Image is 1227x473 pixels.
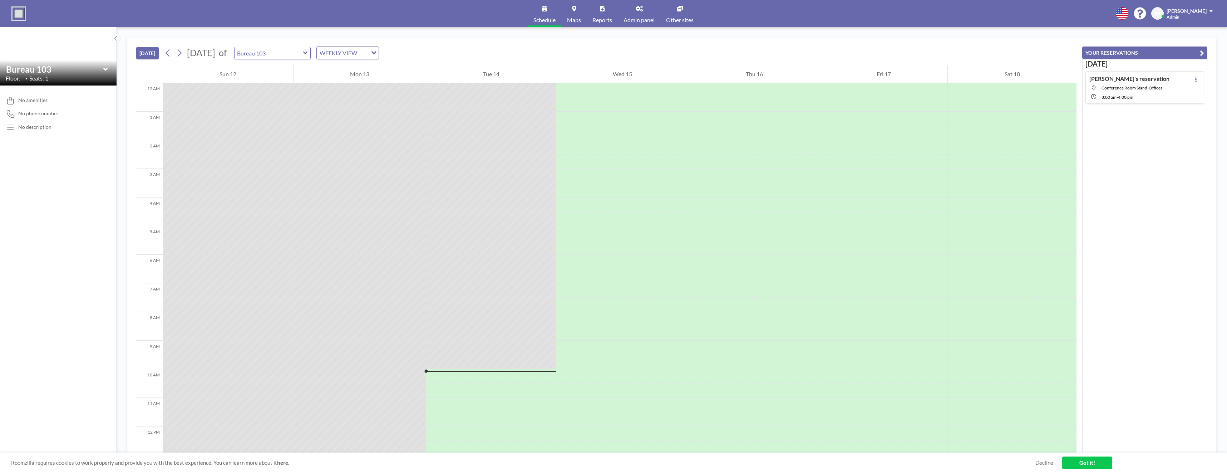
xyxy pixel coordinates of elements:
span: 8:00 AM [1102,94,1117,100]
span: Maps [567,17,581,23]
div: Fri 17 [820,65,948,83]
a: here. [277,459,289,466]
input: Bureau 103 [235,47,303,59]
div: Search for option [317,47,379,59]
a: Decline [1035,459,1053,466]
span: SF [1155,10,1161,17]
span: Conference Room Stand-Offices [1102,85,1162,91]
div: 10 AM [136,369,163,398]
span: No amenities [18,97,48,103]
span: No phone number [18,110,59,117]
div: 6 AM [136,255,163,283]
button: YOUR RESERVATIONS [1082,47,1207,59]
span: [PERSON_NAME] [1167,8,1207,14]
img: organization-logo [11,6,26,21]
div: No description [18,124,51,130]
span: Roomzilla requires cookies to work properly and provide you with the best experience. You can lea... [11,459,1035,466]
div: 4 AM [136,198,163,226]
a: Got it! [1062,457,1112,469]
div: Thu 16 [689,65,820,83]
span: Seats: 1 [29,75,48,82]
div: Wed 15 [556,65,689,83]
button: [DATE] [136,47,159,59]
div: Tue 14 [426,65,556,83]
input: Search for option [359,48,367,58]
span: Floor: - [6,75,24,82]
h4: [PERSON_NAME]'s reservation [1089,75,1169,82]
span: 4:00 PM [1118,94,1133,100]
span: Other sites [666,17,694,23]
div: 5 AM [136,226,163,255]
span: - [1117,94,1118,100]
div: 12 AM [136,83,163,112]
div: 9 AM [136,341,163,369]
span: Reports [592,17,612,23]
input: Bureau 103 [6,64,103,74]
div: 1 AM [136,112,163,140]
h3: [DATE] [1085,59,1204,68]
div: Sat 18 [948,65,1076,83]
div: 7 AM [136,283,163,312]
span: [DATE] [187,47,215,58]
span: Admin [1167,14,1179,20]
div: Sun 12 [163,65,293,83]
div: Mon 13 [294,65,426,83]
span: of [219,47,227,58]
div: 2 AM [136,140,163,169]
span: WEEKLY VIEW [318,48,359,58]
span: Admin panel [624,17,655,23]
span: • [25,76,28,81]
div: 12 PM [136,426,163,455]
div: 8 AM [136,312,163,341]
div: 11 AM [136,398,163,426]
span: Schedule [533,17,556,23]
div: 3 AM [136,169,163,198]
